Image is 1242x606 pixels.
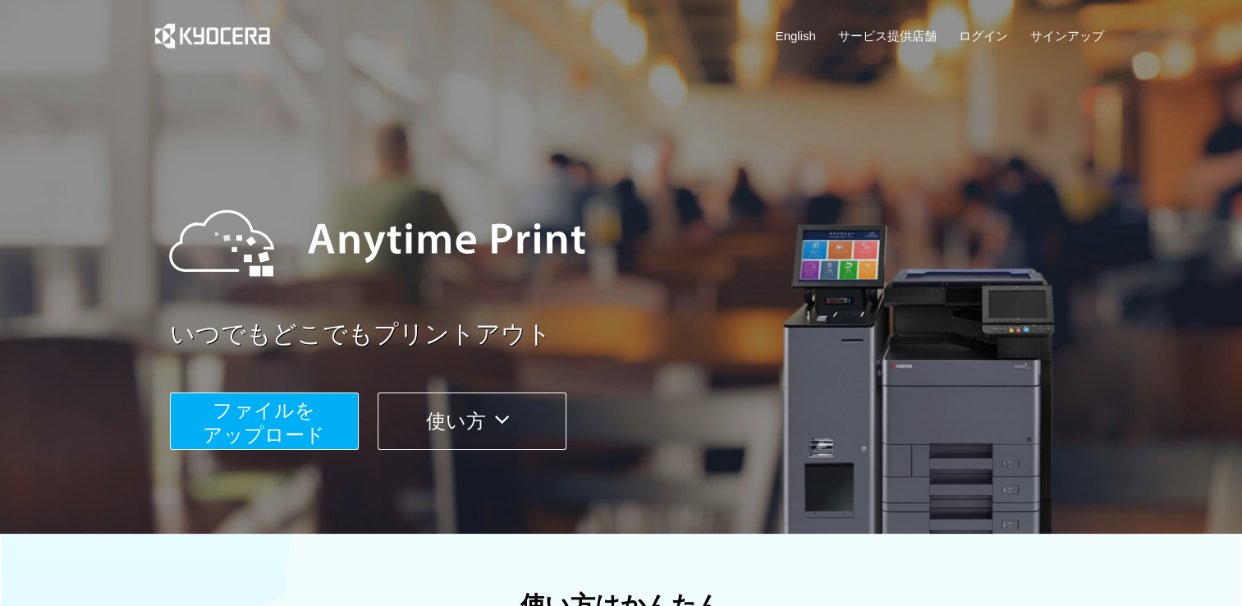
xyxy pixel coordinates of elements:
[1029,27,1103,44] a: サインアップ
[170,393,359,450] button: ファイルを​​アップロード
[378,393,566,450] button: 使い方
[776,27,816,44] a: English
[170,317,1114,352] a: いつでもどこでもプリントアウト
[959,27,1008,44] a: ログイン
[838,27,937,44] a: サービス提供店舗
[203,399,325,446] span: ファイルを ​​アップロード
